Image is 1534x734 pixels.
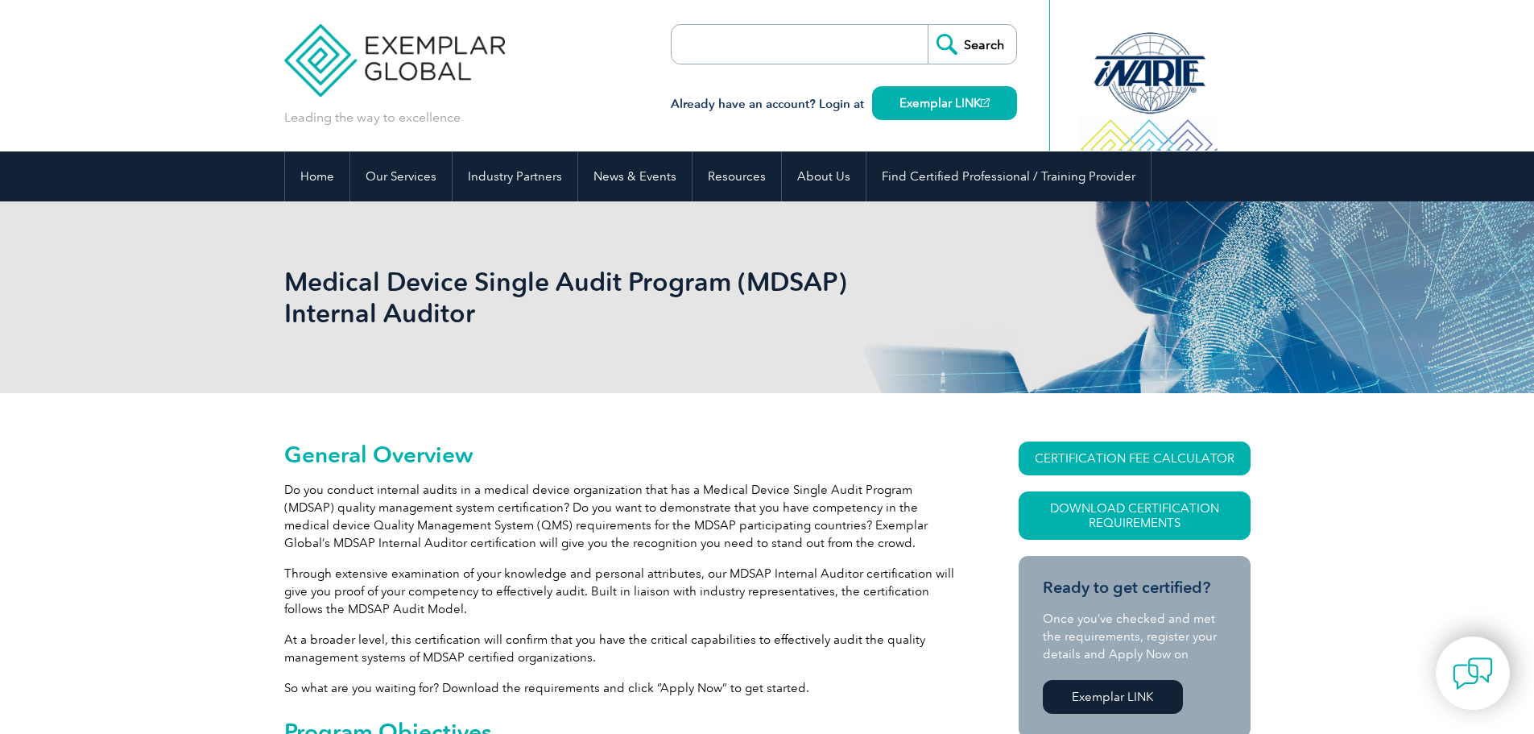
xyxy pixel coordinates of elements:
[693,151,781,201] a: Resources
[782,151,866,201] a: About Us
[284,266,903,329] h1: Medical Device Single Audit Program (MDSAP) Internal Auditor
[284,481,961,552] p: Do you conduct internal audits in a medical device organization that has a Medical Device Single ...
[1453,653,1493,694] img: contact-chat.png
[981,98,990,107] img: open_square.png
[284,109,461,126] p: Leading the way to excellence
[866,151,1151,201] a: Find Certified Professional / Training Provider
[1043,610,1226,663] p: Once you’ve checked and met the requirements, register your details and Apply Now on
[453,151,577,201] a: Industry Partners
[284,442,961,467] h2: General Overview
[928,25,1016,64] input: Search
[284,565,961,618] p: Through extensive examination of your knowledge and personal attributes, our MDSAP Internal Audit...
[578,151,692,201] a: News & Events
[1019,442,1251,475] a: CERTIFICATION FEE CALCULATOR
[1043,680,1183,714] a: Exemplar LINK
[285,151,349,201] a: Home
[350,151,452,201] a: Our Services
[284,679,961,697] p: So what are you waiting for? Download the requirements and click “Apply Now” to get started.
[1043,578,1226,598] h3: Ready to get certified?
[284,631,961,666] p: At a broader level, this certification will confirm that you have the critical capabilities to ef...
[1019,491,1251,540] a: Download Certification Requirements
[671,94,1017,114] h3: Already have an account? Login at
[872,86,1017,120] a: Exemplar LINK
